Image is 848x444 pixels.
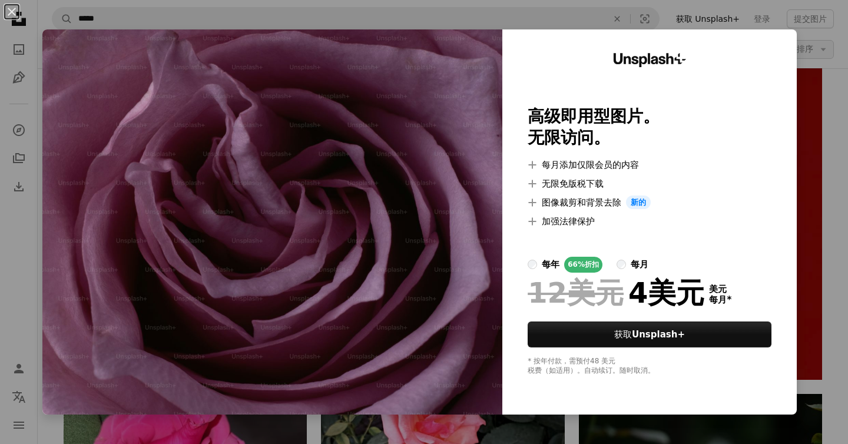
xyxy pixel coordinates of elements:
[617,260,626,269] input: 每月
[542,259,559,270] font: 每年
[709,284,727,294] font: 美元
[628,276,704,309] font: 4美元
[542,216,595,227] font: 加强法律保护
[632,329,685,340] font: Unsplash+
[528,276,624,309] font: 12美元
[631,198,646,207] font: 新的
[528,357,590,365] font: * 按年付款，需预付
[590,357,615,365] font: 48 美元
[542,197,621,208] font: 图像裁剪和背景去除
[709,294,727,305] font: 每月
[614,329,632,340] font: 获取
[631,259,648,270] font: 每月
[542,178,604,189] font: 无限免版税下载
[528,107,660,126] font: 高级即用型图片。
[528,260,537,269] input: 每年66%折扣
[568,260,585,269] font: 66%
[542,160,639,170] font: 每月添加仅限会员的内容
[528,366,655,375] font: 税费（如适用）。自动续订。随时取消。
[528,128,610,147] font: 无限访问。
[585,260,599,269] font: 折扣
[528,322,771,347] button: 获取Unsplash+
